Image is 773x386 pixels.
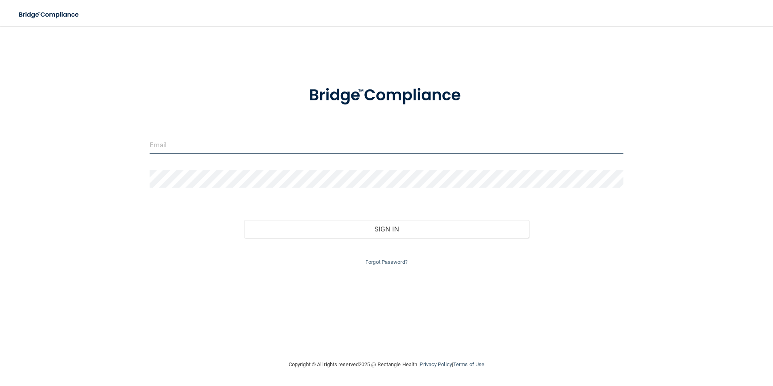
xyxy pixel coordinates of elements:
[292,74,481,117] img: bridge_compliance_login_screen.278c3ca4.svg
[633,329,763,361] iframe: Drift Widget Chat Controller
[420,361,452,367] a: Privacy Policy
[244,220,529,238] button: Sign In
[12,6,87,23] img: bridge_compliance_login_screen.278c3ca4.svg
[453,361,484,367] a: Terms of Use
[239,352,534,378] div: Copyright © All rights reserved 2025 @ Rectangle Health | |
[365,259,408,265] a: Forgot Password?
[150,136,624,154] input: Email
